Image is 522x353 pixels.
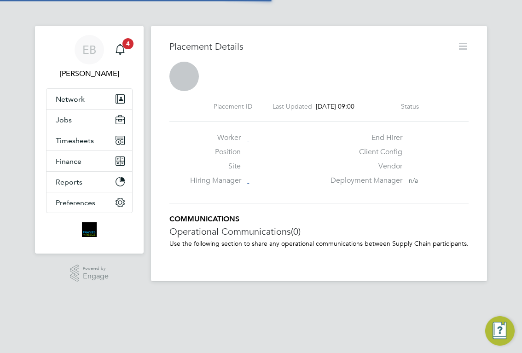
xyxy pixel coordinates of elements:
[46,68,133,79] span: Ellie Bowen
[122,38,133,49] span: 4
[291,226,301,237] span: (0)
[190,162,241,171] label: Site
[56,178,82,186] span: Reports
[46,110,132,130] button: Jobs
[325,176,402,185] label: Deployment Manager
[273,102,312,110] label: Last Updated
[82,44,96,56] span: EB
[46,151,132,171] button: Finance
[401,102,419,110] label: Status
[485,316,515,346] button: Engage Resource Center
[316,102,359,110] span: [DATE] 09:00 -
[56,198,95,207] span: Preferences
[325,147,402,157] label: Client Config
[46,192,132,213] button: Preferences
[409,176,418,185] span: n/a
[325,162,402,171] label: Vendor
[111,35,129,64] a: 4
[169,239,469,248] p: Use the following section to share any operational communications between Supply Chain participants.
[190,133,241,143] label: Worker
[70,265,109,282] a: Powered byEngage
[56,116,72,124] span: Jobs
[56,157,81,166] span: Finance
[46,89,132,109] button: Network
[325,133,402,143] label: End Hirer
[190,176,241,185] label: Hiring Manager
[56,95,85,104] span: Network
[169,214,469,224] h5: COMMUNICATIONS
[82,222,97,237] img: bromak-logo-retina.png
[169,41,450,52] h3: Placement Details
[56,136,94,145] span: Timesheets
[46,222,133,237] a: Go to home page
[83,272,109,280] span: Engage
[169,226,469,237] h3: Operational Communications
[46,35,133,79] a: EB[PERSON_NAME]
[46,172,132,192] button: Reports
[190,147,241,157] label: Position
[214,102,252,110] label: Placement ID
[35,26,144,254] nav: Main navigation
[46,130,132,150] button: Timesheets
[83,265,109,272] span: Powered by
